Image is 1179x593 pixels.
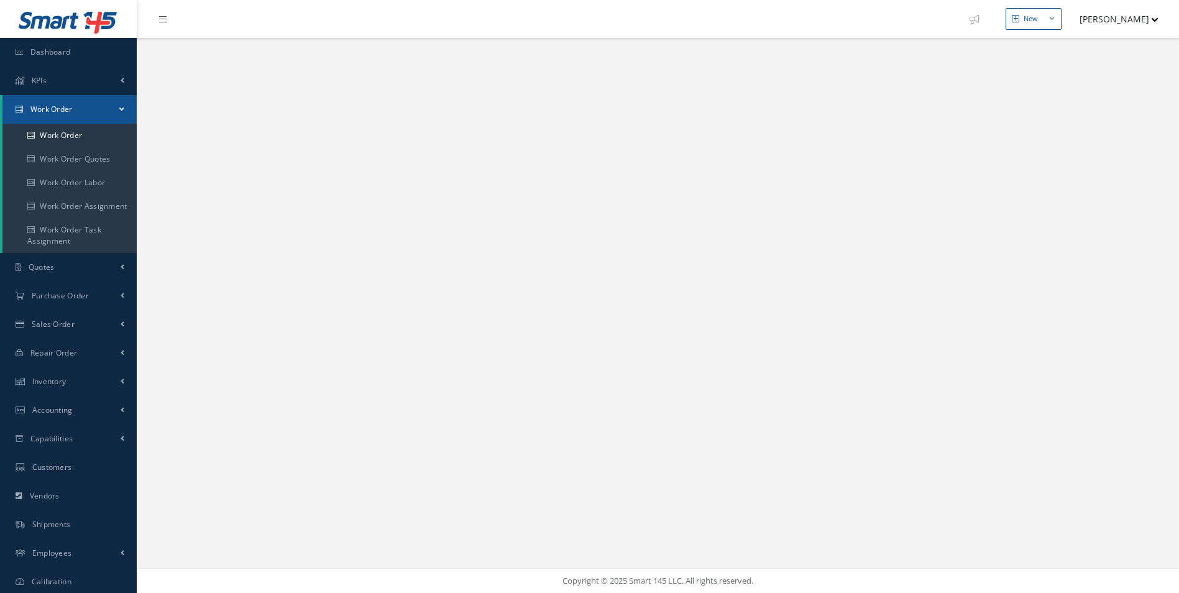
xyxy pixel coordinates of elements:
a: Work Order Quotes [2,147,137,171]
span: Shipments [32,519,71,530]
span: Accounting [32,405,73,415]
span: Repair Order [30,347,78,358]
span: Vendors [30,490,60,501]
span: Work Order [30,104,73,114]
span: Employees [32,548,72,558]
a: Work Order [2,95,137,124]
span: Inventory [32,376,67,387]
a: Work Order Assignment [2,195,137,218]
span: Calibration [32,576,71,587]
a: Work Order [2,124,137,147]
div: New [1024,14,1038,24]
span: Sales Order [32,319,75,329]
div: Copyright © 2025 Smart 145 LLC. All rights reserved. [149,575,1167,587]
span: Capabilities [30,433,73,444]
a: Work Order Labor [2,171,137,195]
span: Purchase Order [32,290,89,301]
a: Work Order Task Assignment [2,218,137,253]
span: Dashboard [30,47,71,57]
button: [PERSON_NAME] [1068,7,1158,31]
span: Quotes [29,262,55,272]
span: KPIs [32,75,47,86]
span: Customers [32,462,72,472]
button: New [1006,8,1062,30]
